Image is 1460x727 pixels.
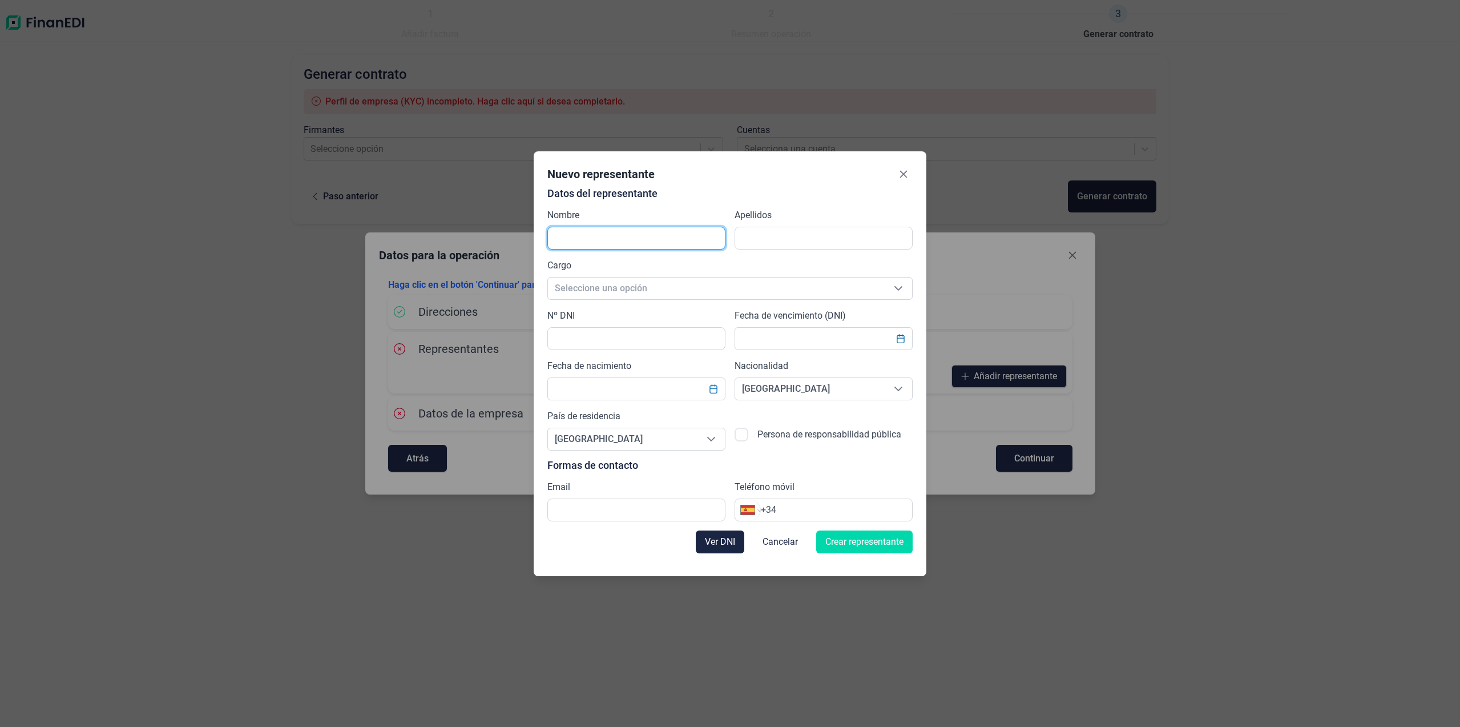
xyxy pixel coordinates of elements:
[763,535,798,549] span: Cancelar
[885,278,912,299] div: Seleccione una opción
[547,166,655,182] div: Nuevo representante
[885,378,912,400] div: Seleccione una opción
[703,379,724,399] button: Choose Date
[735,378,885,400] span: [GEOGRAPHIC_DATA]
[696,531,744,553] button: Ver DNI
[548,428,697,450] span: [GEOGRAPHIC_DATA]
[735,208,772,222] label: Apellidos
[547,359,631,373] label: Fecha de nacimiento
[547,188,913,199] p: Datos del representante
[547,259,571,272] label: Cargo
[816,531,913,553] button: Crear representante
[547,460,913,471] p: Formas de contacto
[697,428,725,450] div: Seleccione una opción
[548,278,885,299] span: Seleccione una opción
[894,165,913,183] button: Close
[825,535,904,549] span: Crear representante
[757,428,901,451] label: Persona de responsabilidad pública
[547,409,620,423] label: País de residencia
[547,309,575,323] label: Nº DNI
[890,328,912,349] button: Choose Date
[547,480,570,494] label: Email
[735,480,794,494] label: Teléfono móvil
[753,531,807,553] button: Cancelar
[705,535,735,549] span: Ver DNI
[547,208,579,222] label: Nombre
[735,359,788,373] label: Nacionalidad
[735,309,846,323] label: Fecha de vencimiento (DNI)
